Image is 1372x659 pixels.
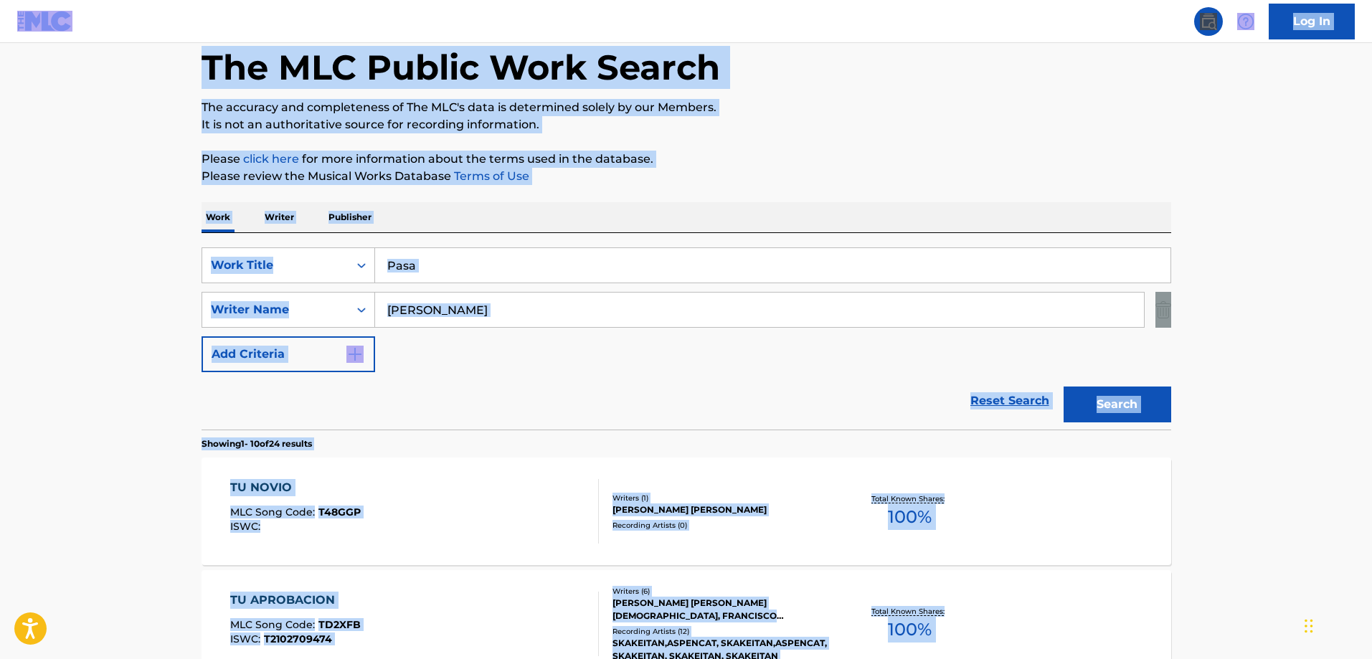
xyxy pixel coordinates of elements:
p: Total Known Shares: [871,606,948,617]
p: Please for more information about the terms used in the database. [202,151,1171,168]
div: TU NOVIO [230,479,361,496]
img: Delete Criterion [1155,292,1171,328]
img: help [1237,13,1254,30]
a: TU NOVIOMLC Song Code:T48GGPISWC:Writers (1)[PERSON_NAME] [PERSON_NAME]Recording Artists (0)Total... [202,457,1171,565]
div: Drag [1305,605,1313,648]
p: Writer [260,202,298,232]
img: 9d2ae6d4665cec9f34b9.svg [346,346,364,363]
button: Add Criteria [202,336,375,372]
button: Search [1064,387,1171,422]
div: Work Title [211,257,340,274]
img: MLC Logo [17,11,72,32]
span: ISWC : [230,632,264,645]
a: Public Search [1194,7,1223,36]
span: MLC Song Code : [230,506,318,518]
h1: The MLC Public Work Search [202,46,720,89]
span: TD2XFB [318,618,361,631]
a: Log In [1269,4,1355,39]
p: Showing 1 - 10 of 24 results [202,437,312,450]
div: Writers ( 6 ) [612,586,829,597]
div: Writers ( 1 ) [612,493,829,503]
p: Total Known Shares: [871,493,948,504]
a: Reset Search [963,385,1056,417]
p: The accuracy and completeness of The MLC's data is determined solely by our Members. [202,99,1171,116]
div: Help [1231,7,1260,36]
p: It is not an authoritative source for recording information. [202,116,1171,133]
form: Search Form [202,247,1171,430]
p: Please review the Musical Works Database [202,168,1171,185]
div: Writer Name [211,301,340,318]
iframe: Chat Widget [1300,590,1372,659]
div: Recording Artists ( 0 ) [612,520,829,531]
span: MLC Song Code : [230,618,318,631]
div: [PERSON_NAME] [PERSON_NAME][DEMOGRAPHIC_DATA], FRANCISCO [PERSON_NAME] [PERSON_NAME], [PERSON_NAM... [612,597,829,622]
a: click here [243,152,299,166]
span: ISWC : [230,520,264,533]
span: 100 % [888,617,932,643]
p: Publisher [324,202,376,232]
div: Recording Artists ( 12 ) [612,626,829,637]
div: [PERSON_NAME] [PERSON_NAME] [612,503,829,516]
a: Terms of Use [451,169,529,183]
img: search [1200,13,1217,30]
div: TU APROBACION [230,592,361,609]
p: Work [202,202,235,232]
span: 100 % [888,504,932,530]
span: T2102709474 [264,632,332,645]
span: T48GGP [318,506,361,518]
